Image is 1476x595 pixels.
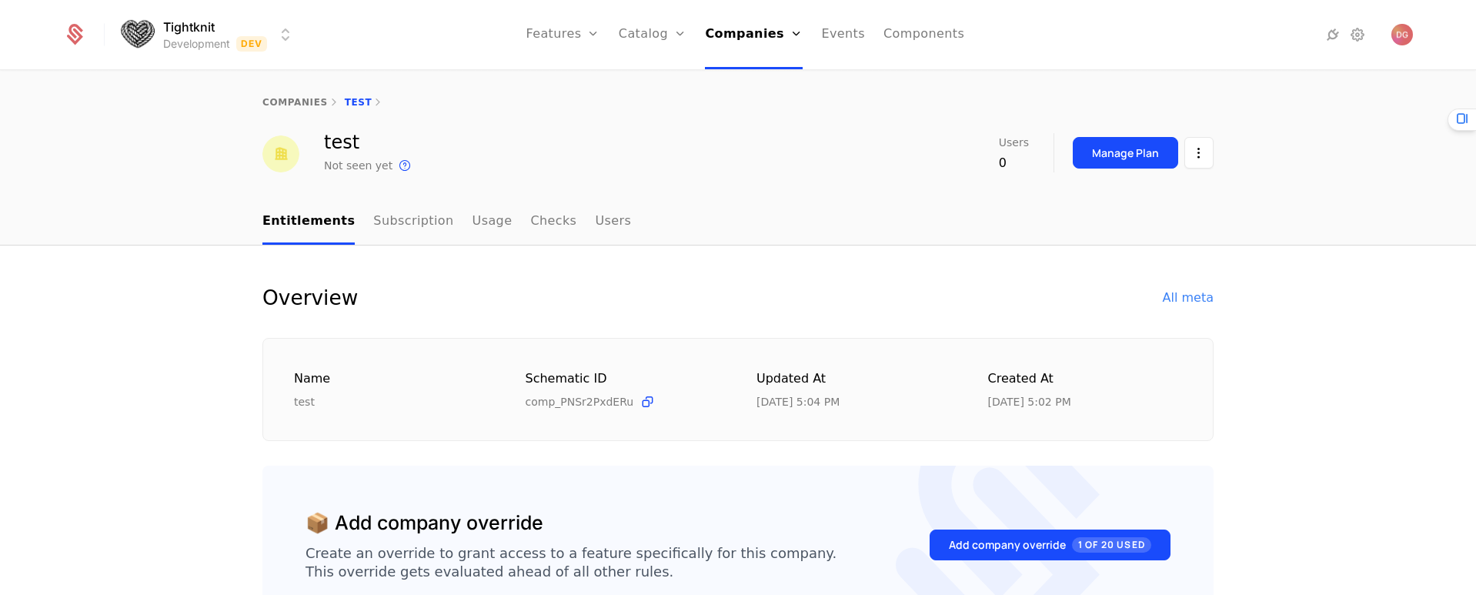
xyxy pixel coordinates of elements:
[1391,24,1413,45] button: Open user button
[1184,137,1214,169] button: Select action
[373,199,453,245] a: Subscription
[1163,289,1214,307] div: All meta
[756,369,951,389] div: Updated at
[306,544,837,581] div: Create an override to grant access to a feature specifically for this company. This override gets...
[999,137,1029,148] span: Users
[988,394,1071,409] div: 8/29/25, 5:02 PM
[119,16,155,54] img: Tightknit
[294,369,489,389] div: Name
[530,199,576,245] a: Checks
[236,36,268,52] span: Dev
[988,369,1183,389] div: Created at
[262,199,631,245] ul: Choose Sub Page
[324,133,414,152] div: test
[1072,537,1151,553] span: 1 of 20 Used
[306,509,543,538] div: 📦 Add company override
[526,394,634,409] span: comp_PNSr2PxdERu
[1348,25,1367,44] a: Settings
[1073,137,1178,169] button: Manage Plan
[1324,25,1342,44] a: Integrations
[163,18,215,36] span: Tightknit
[526,369,720,388] div: Schematic ID
[595,199,631,245] a: Users
[473,199,513,245] a: Usage
[930,530,1170,560] button: Add company override1 of 20 Used
[262,199,355,245] a: Entitlements
[262,135,299,172] img: test
[262,282,358,313] div: Overview
[999,154,1029,172] div: 0
[262,97,328,108] a: companies
[1391,24,1413,45] img: Danny Gomes
[1092,145,1159,161] div: Manage Plan
[123,18,296,52] button: Select environment
[949,537,1151,553] div: Add company override
[294,394,489,409] div: test
[324,158,392,173] div: Not seen yet
[163,36,230,52] div: Development
[262,199,1214,245] nav: Main
[756,394,840,409] div: 8/29/25, 5:04 PM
